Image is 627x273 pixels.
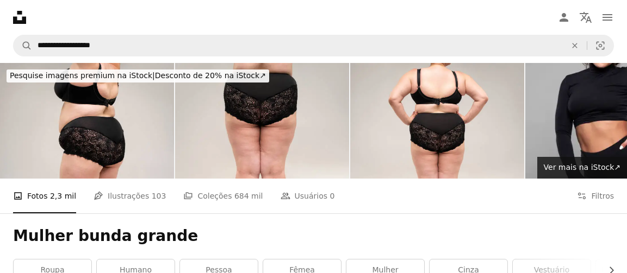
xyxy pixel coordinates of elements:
span: 0 [330,190,334,202]
button: Limpar [563,35,587,56]
button: Idioma [575,7,597,28]
button: Pesquise na Unsplash [14,35,32,56]
a: Entrar / Cadastrar-se [553,7,575,28]
form: Pesquise conteúdo visual em todo o site [13,35,614,56]
a: Usuários 0 [281,179,335,213]
img: Mulher com excesso de peso com quadris gordos e nádegas, corpo feminino de obesidade em fundo cinza [350,63,524,179]
a: Ilustrações 103 [94,179,166,213]
a: Ver mais na iStock↗ [537,157,627,179]
span: 103 [152,190,166,202]
button: Filtros [577,179,614,213]
button: Menu [597,7,618,28]
button: Pesquisa visual [587,35,613,56]
span: Ver mais na iStock ↗ [544,163,620,172]
a: Coleções 684 mil [183,179,263,213]
span: Pesquise imagens premium na iStock | [10,71,155,80]
img: Mulher com excesso de peso com quadris gordos e nádegas, corpo feminino de obesidade em fundo cinza [175,63,349,179]
div: Desconto de 20% na iStock ↗ [7,69,269,82]
span: 684 mil [234,190,263,202]
h1: Mulher bunda grande [13,226,614,246]
a: Início — Unsplash [13,11,26,24]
